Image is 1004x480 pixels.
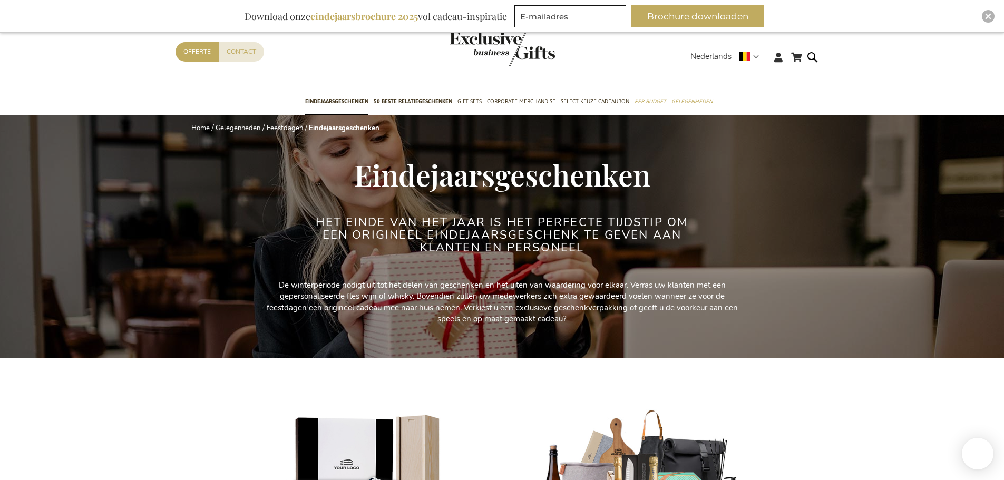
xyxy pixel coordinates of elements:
[514,5,629,31] form: marketing offers and promotions
[191,123,210,133] a: Home
[635,96,666,107] span: Per Budget
[671,96,713,107] span: Gelegenheden
[267,123,303,133] a: Feestdagen
[305,96,368,107] span: Eindejaarsgeschenken
[457,96,482,107] span: Gift Sets
[982,10,995,23] div: Close
[690,51,766,63] div: Nederlands
[219,42,264,62] a: Contact
[240,5,512,27] div: Download onze vol cadeau-inspiratie
[354,155,650,194] span: Eindejaarsgeschenken
[985,13,991,19] img: Close
[450,32,555,66] img: Exclusive Business gifts logo
[514,5,626,27] input: E-mailadres
[561,96,629,107] span: Select Keuze Cadeaubon
[450,32,502,66] a: store logo
[310,10,418,23] b: eindejaarsbrochure 2025
[216,123,260,133] a: Gelegenheden
[176,42,219,62] a: Offerte
[305,216,700,254] h2: Het einde van het jaar is het perfecte tijdstip om een origineel eindejaarsgeschenk te geven aan ...
[309,123,379,133] strong: Eindejaarsgeschenken
[690,51,732,63] span: Nederlands
[374,96,452,107] span: 50 beste relatiegeschenken
[631,5,764,27] button: Brochure downloaden
[265,280,739,325] p: De winterperiode nodigt uit tot het delen van geschenken en het uiten van waardering voor elkaar....
[962,438,993,469] iframe: belco-activator-frame
[487,96,555,107] span: Corporate Merchandise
